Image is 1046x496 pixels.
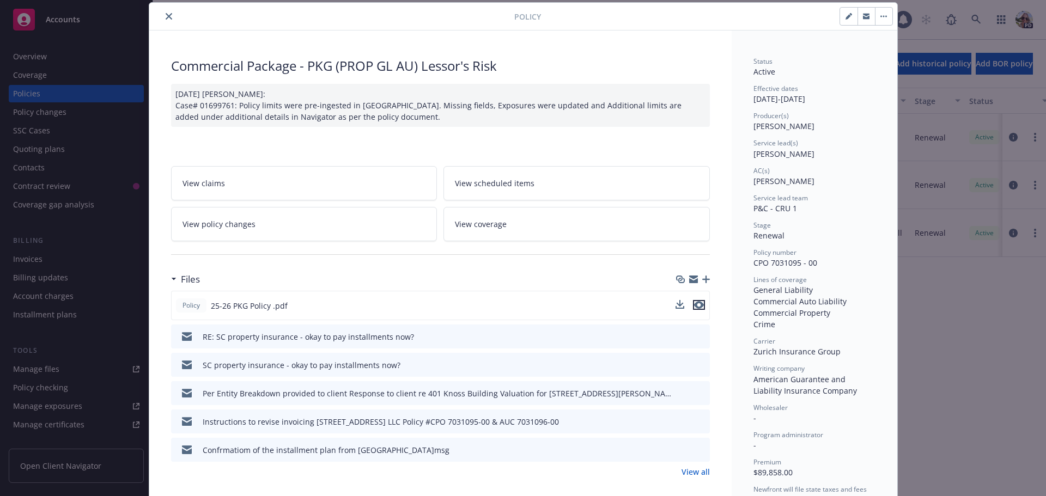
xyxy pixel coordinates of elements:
[443,166,710,200] a: View scheduled items
[753,319,875,330] div: Crime
[753,166,770,175] span: AC(s)
[678,416,687,427] button: download file
[753,84,798,93] span: Effective dates
[753,121,814,131] span: [PERSON_NAME]
[753,467,793,477] span: $89,858.00
[753,364,805,373] span: Writing company
[171,166,437,200] a: View claims
[693,300,705,311] button: preview file
[753,296,875,307] div: Commercial Auto Liability
[753,221,771,230] span: Stage
[678,388,687,399] button: download file
[753,413,756,423] span: -
[753,111,789,120] span: Producer(s)
[171,272,200,286] div: Files
[753,203,797,213] span: P&C - CRU 1
[183,218,256,230] span: View policy changes
[753,193,808,203] span: Service lead team
[203,331,414,342] div: RE: SC property insurance - okay to pay installments now?
[753,176,814,186] span: [PERSON_NAME]
[753,307,875,319] div: Commercial Property
[753,284,875,296] div: General Liability
[753,57,773,66] span: Status
[753,485,867,494] span: Newfront will file state taxes and fees
[753,430,823,439] span: Program administrator
[753,346,841,357] span: Zurich Insurance Group
[696,416,706,427] button: preview file
[753,275,807,284] span: Lines of coverage
[753,440,756,450] span: -
[676,300,684,311] button: download file
[180,301,202,310] span: Policy
[678,359,687,371] button: download file
[203,359,400,371] div: SC property insurance - okay to pay installments now?
[753,138,798,148] span: Service lead(s)
[676,300,684,309] button: download file
[203,416,559,427] div: Instructions to revise invoicing [STREET_ADDRESS] LLC Policy #CPO 7031095-00 & AUC 7031096-00
[753,374,857,396] span: American Guarantee and Liability Insurance Company
[171,207,437,241] a: View policy changes
[443,207,710,241] a: View coverage
[171,57,710,75] div: Commercial Package - PKG (PROP GL AU) Lessor's Risk
[753,336,775,346] span: Carrier
[753,258,817,268] span: CPO 7031095 - 00
[171,84,710,127] div: [DATE] [PERSON_NAME]: Case# 01699761: Policy limits were pre-ingested in [GEOGRAPHIC_DATA]. Missi...
[693,300,705,310] button: preview file
[678,331,687,342] button: download file
[455,218,507,230] span: View coverage
[696,359,706,371] button: preview file
[753,248,796,257] span: Policy number
[682,466,710,477] a: View all
[753,403,788,412] span: Wholesaler
[696,331,706,342] button: preview file
[696,444,706,456] button: preview file
[162,10,175,23] button: close
[696,388,706,399] button: preview file
[753,149,814,159] span: [PERSON_NAME]
[753,457,781,467] span: Premium
[753,84,875,105] div: [DATE] - [DATE]
[678,444,687,456] button: download file
[203,444,449,456] div: Confrmatiom of the installment plan from [GEOGRAPHIC_DATA]msg
[203,388,674,399] div: Per Entity Breakdown provided to client Response to client re 401 Knoss Building Valuation for [S...
[181,272,200,286] h3: Files
[753,66,775,77] span: Active
[211,300,288,311] span: 25-26 PKG Policy .pdf
[514,11,541,22] span: Policy
[455,177,534,189] span: View scheduled items
[183,177,225,189] span: View claims
[753,230,784,241] span: Renewal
